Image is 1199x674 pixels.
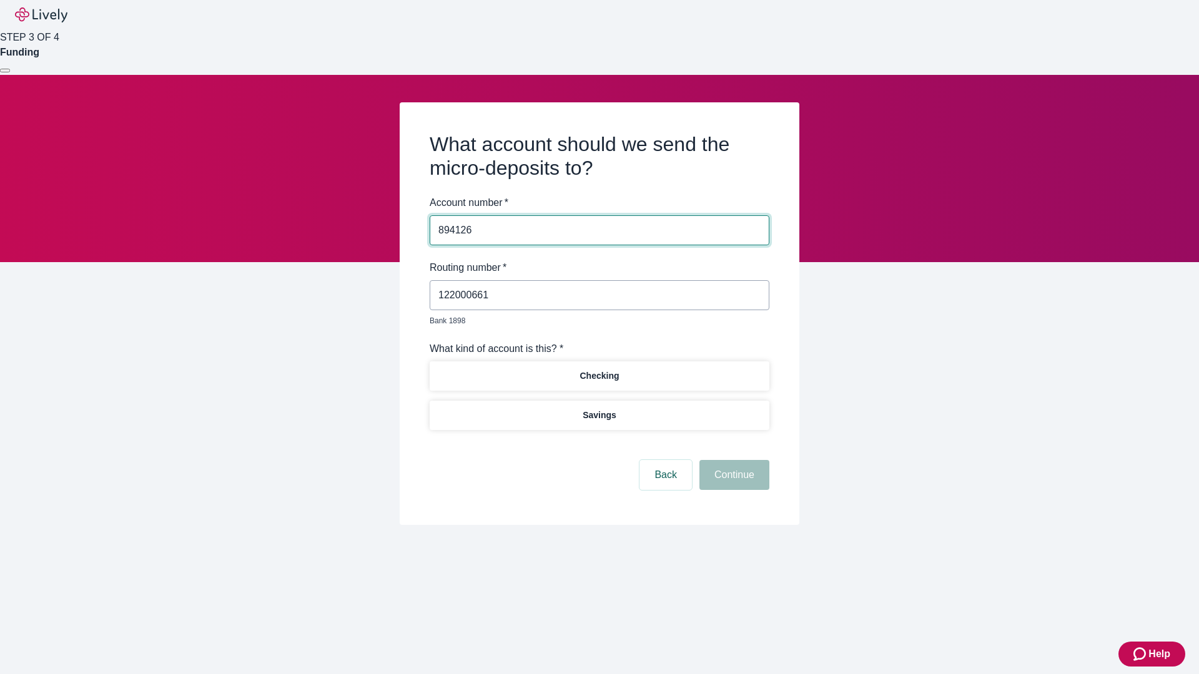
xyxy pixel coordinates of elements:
p: Savings [583,409,616,422]
button: Checking [430,361,769,391]
label: Routing number [430,260,506,275]
h2: What account should we send the micro-deposits to? [430,132,769,180]
label: Account number [430,195,508,210]
button: Zendesk support iconHelp [1118,642,1185,667]
p: Bank 1898 [430,315,761,326]
label: What kind of account is this? * [430,341,563,356]
img: Lively [15,7,67,22]
button: Savings [430,401,769,430]
button: Back [639,460,692,490]
p: Checking [580,369,619,383]
span: Help [1148,647,1170,662]
svg: Zendesk support icon [1133,647,1148,662]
